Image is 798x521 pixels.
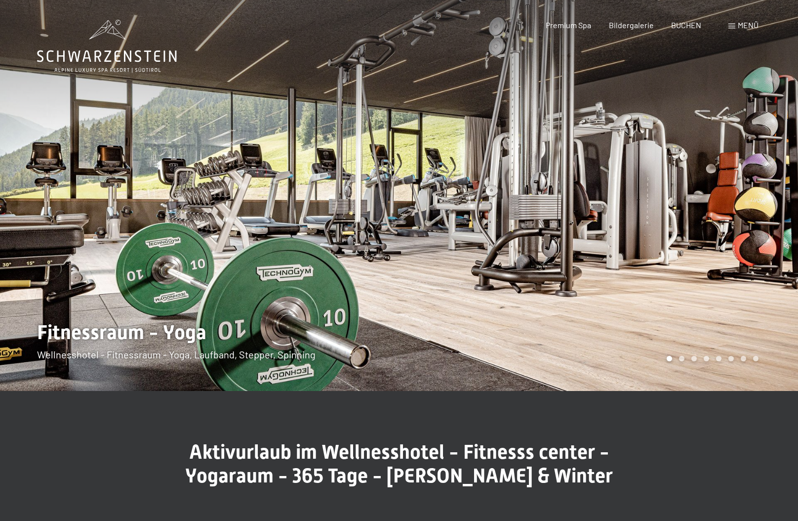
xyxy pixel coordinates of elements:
a: BUCHEN [671,20,701,30]
a: Premium Spa [546,20,591,30]
div: Carousel Page 2 [679,356,684,361]
div: Carousel Page 4 [704,356,709,361]
div: Carousel Page 7 [741,356,746,361]
div: Carousel Page 3 [691,356,697,361]
div: Carousel Pagination [663,356,758,361]
div: Carousel Page 5 [716,356,721,361]
a: Bildergalerie [609,20,654,30]
div: Carousel Page 8 [753,356,758,361]
div: Carousel Page 1 (Current Slide) [667,356,672,361]
span: Aktivurlaub im Wellnesshotel - Fitnesss center - Yogaraum - 365 Tage - [PERSON_NAME] & Winter [185,440,613,487]
div: Carousel Page 6 [728,356,734,361]
span: Menü [738,20,758,30]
